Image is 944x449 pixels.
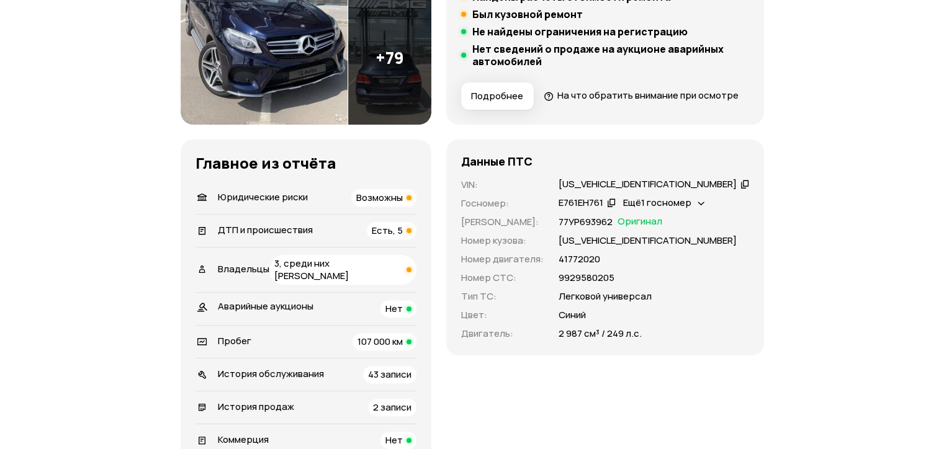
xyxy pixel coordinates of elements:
[618,215,662,229] span: Оригинал
[472,8,583,20] h5: Был кузовной ремонт
[196,154,416,172] h3: Главное из отчёта
[544,89,739,102] a: На что обратить внимание при осмотре
[559,327,642,340] p: 2 987 см³ / 249 л.с.
[461,327,544,340] p: Двигатель :
[461,154,533,168] h4: Данные ПТС
[557,89,739,102] span: На что обратить внимание при осмотре
[461,308,544,322] p: Цвет :
[472,25,688,38] h5: Не найдены ограничения на регистрацию
[472,43,749,68] h5: Нет сведений о продаже на аукционе аварийных автомобилей
[461,234,544,247] p: Номер кузова :
[385,433,403,447] span: Нет
[461,290,544,303] p: Тип ТС :
[461,271,544,285] p: Номер СТС :
[559,178,737,191] div: [US_VEHICLE_IDENTIFICATION_NUMBER]
[559,215,613,229] p: 77УР693962
[373,401,411,414] span: 2 записи
[368,368,411,381] span: 43 записи
[559,308,586,322] p: Синий
[218,367,324,380] span: История обслуживания
[559,271,614,285] p: 9929580205
[559,290,652,303] p: Легковой универсал
[218,433,269,446] span: Коммерция
[559,197,603,210] div: Е761ЕН761
[471,90,523,102] span: Подробнее
[274,257,349,282] span: 3, среди них [PERSON_NAME]
[559,234,737,247] p: [US_VEHICLE_IDENTIFICATION_NUMBER]
[461,82,534,110] button: Подробнее
[357,335,403,348] span: 107 000 км
[461,197,544,210] p: Госномер :
[385,302,403,315] span: Нет
[218,190,308,203] span: Юридические риски
[356,191,403,204] span: Возможны
[218,300,313,313] span: Аварийные аукционы
[461,178,544,192] p: VIN :
[218,334,251,347] span: Пробег
[461,252,544,266] p: Номер двигателя :
[372,224,403,237] span: Есть, 5
[559,252,600,266] p: 41772020
[461,215,544,229] p: [PERSON_NAME] :
[218,400,294,413] span: История продаж
[623,196,691,209] span: Ещё 1 госномер
[218,262,269,275] span: Владельцы
[218,223,313,236] span: ДТП и происшествия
